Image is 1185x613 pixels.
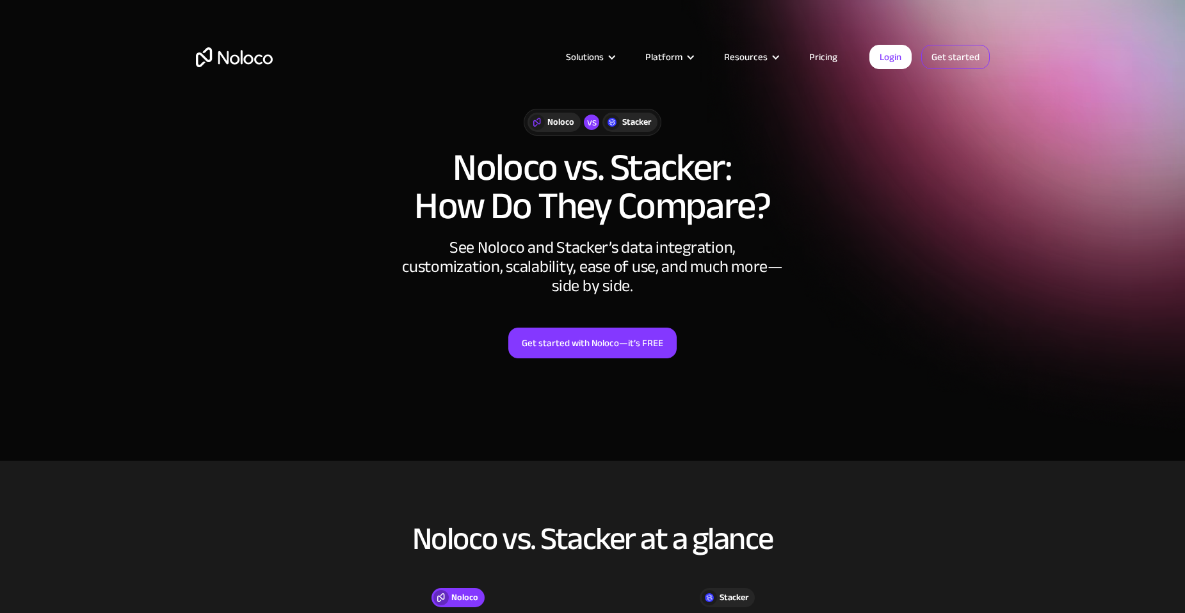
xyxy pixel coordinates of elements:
div: See Noloco and Stacker’s data integration, customization, scalability, ease of use, and much more... [401,238,785,296]
div: Solutions [566,49,604,65]
div: Platform [629,49,708,65]
a: Pricing [793,49,853,65]
h1: Noloco vs. Stacker: How Do They Compare? [196,148,990,225]
div: Resources [724,49,768,65]
div: Solutions [550,49,629,65]
div: vs [584,115,599,130]
div: Stacker [720,591,748,605]
div: Platform [645,49,682,65]
h2: Noloco vs. Stacker at a glance [196,521,990,556]
a: home [196,47,273,67]
a: Get started [921,45,990,69]
div: Noloco [451,591,478,605]
a: Get started with Noloco—it’s FREE [508,328,677,358]
a: Login [869,45,912,69]
div: Resources [708,49,793,65]
div: Stacker [622,115,651,129]
div: Noloco [547,115,574,129]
